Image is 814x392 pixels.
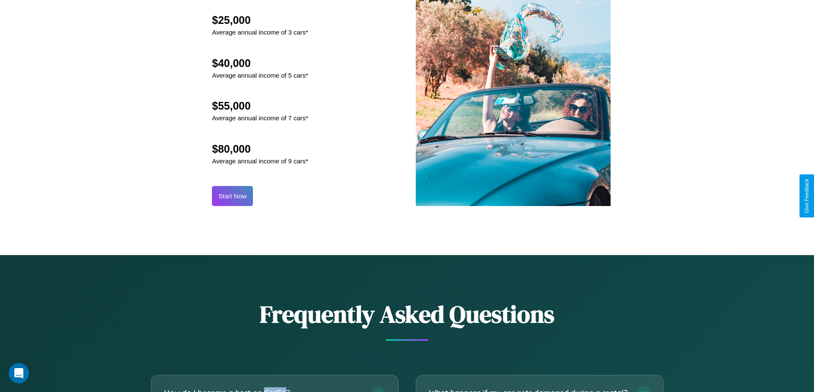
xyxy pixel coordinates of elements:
[212,70,308,81] p: Average annual income of 5 cars*
[212,14,308,26] h2: $25,000
[212,57,308,70] h2: $40,000
[212,100,308,112] h2: $55,000
[804,179,810,213] div: Give Feedback
[212,26,308,38] p: Average annual income of 3 cars*
[9,363,29,383] iframe: Intercom live chat
[212,186,253,206] button: Start Now
[151,298,664,331] h2: Frequently Asked Questions
[212,143,308,155] h2: $80,000
[212,155,308,167] p: Average annual income of 9 cars*
[212,112,308,124] p: Average annual income of 7 cars*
